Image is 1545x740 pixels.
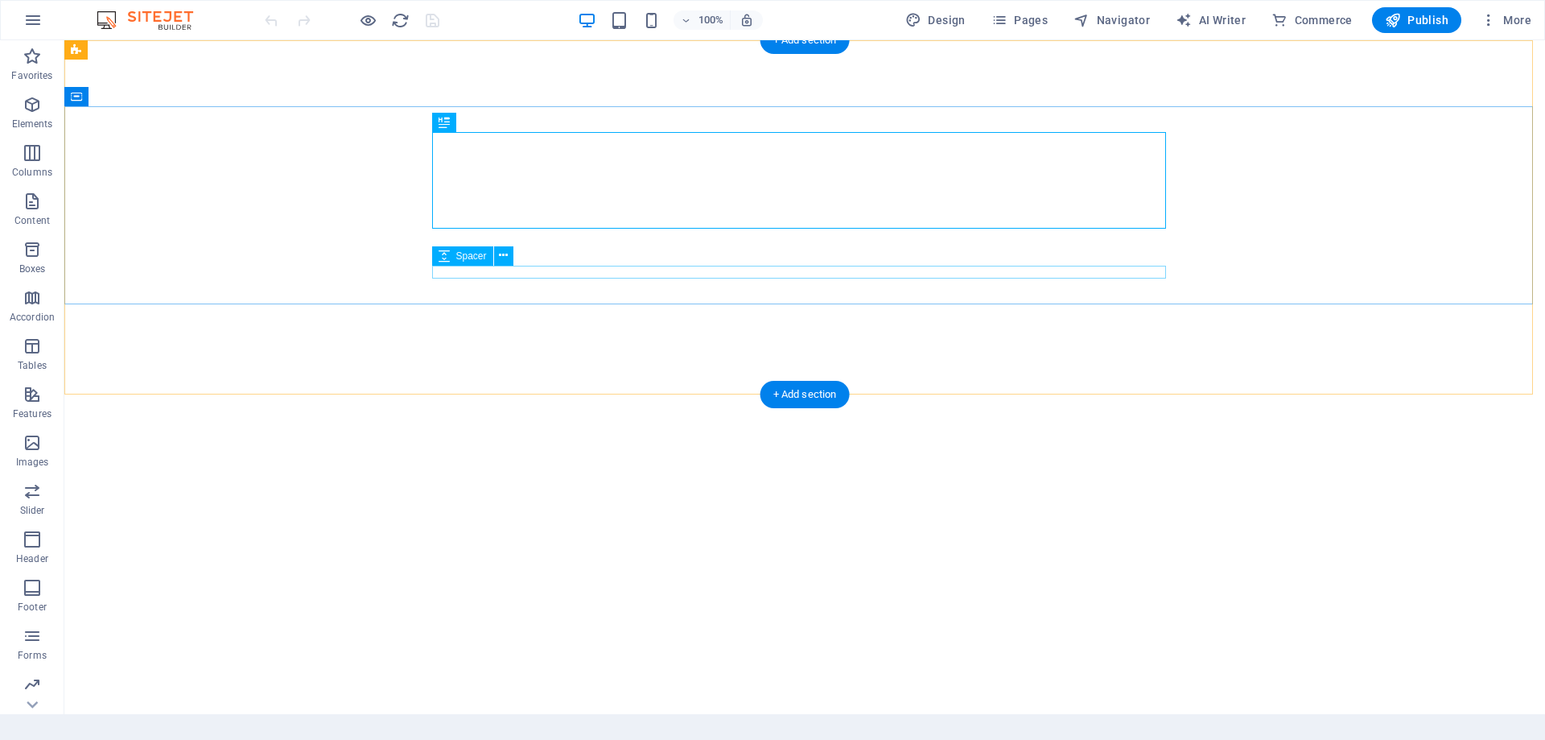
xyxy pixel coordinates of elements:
button: Click here to leave preview mode and continue editing [358,10,377,30]
button: More [1474,7,1538,33]
div: Design (Ctrl+Alt+Y) [899,7,972,33]
p: Footer [18,601,47,614]
span: Spacer [456,251,487,261]
button: AI Writer [1169,7,1252,33]
p: Images [16,456,49,469]
div: + Add section [760,27,850,54]
span: Navigator [1073,12,1150,28]
span: Pages [991,12,1048,28]
button: Design [899,7,972,33]
div: + Add section [760,381,850,408]
span: AI Writer [1176,12,1246,28]
i: Reload page [391,11,410,30]
p: Content [14,214,50,227]
span: Design [905,12,966,28]
button: Navigator [1067,7,1156,33]
button: 100% [674,10,731,30]
p: Header [16,552,48,565]
p: Boxes [19,263,46,275]
p: Tables [18,359,47,372]
span: Commerce [1271,12,1353,28]
p: Slider [20,504,45,517]
i: On resize automatically adjust zoom level to fit chosen device. [740,13,754,27]
img: Editor Logo [93,10,213,30]
h6: 100% [698,10,723,30]
p: Columns [12,166,52,179]
span: More [1481,12,1531,28]
button: Pages [985,7,1054,33]
button: Commerce [1265,7,1359,33]
p: Elements [12,118,53,130]
span: Publish [1385,12,1448,28]
p: Features [13,407,51,420]
button: Publish [1372,7,1461,33]
p: Accordion [10,311,55,324]
p: Forms [18,649,47,662]
p: Favorites [11,69,52,82]
button: reload [390,10,410,30]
